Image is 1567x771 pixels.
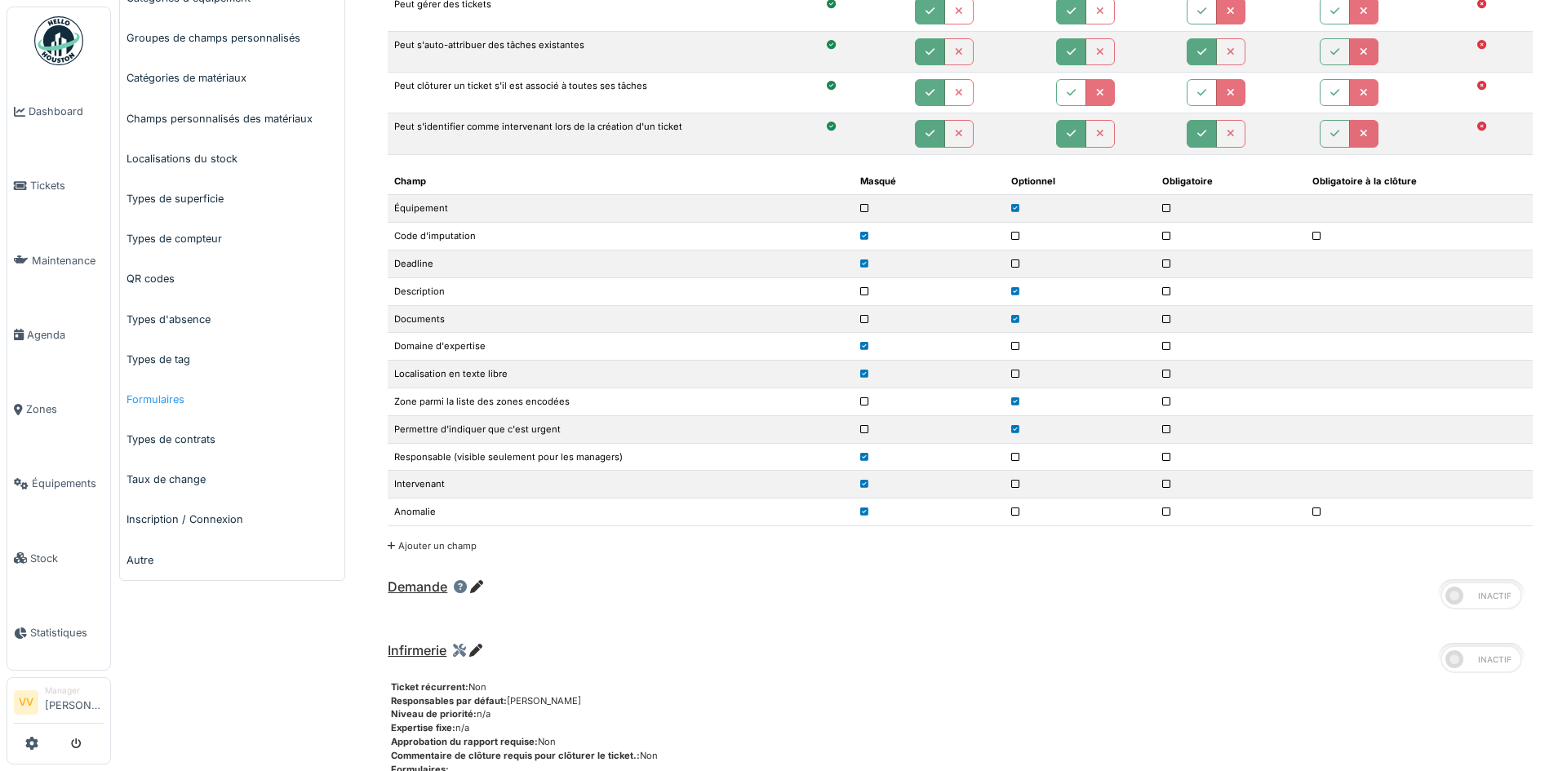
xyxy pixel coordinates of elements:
[388,540,477,552] a: Ajouter un champ
[120,139,344,179] a: Localisations du stock
[1156,168,1307,195] th: Obligatoire
[14,690,38,715] li: VV
[388,415,853,443] td: Permettre d'indiquer que c'est urgent
[1306,168,1533,195] th: Obligatoire à la clôture
[388,443,853,471] td: Responsable (visible seulement pour les managers)
[388,223,853,250] td: Code d'imputation
[7,596,110,670] a: Statistiques
[391,750,640,761] span: Commentaire de clôture requis pour clôturer le ticket.:
[388,195,853,223] td: Équipement
[14,685,104,724] a: VV Manager[PERSON_NAME]
[388,498,853,526] td: Anomalie
[120,179,344,219] a: Types de superficie
[120,419,344,459] a: Types de contrats
[120,259,344,299] a: QR codes
[388,32,780,73] td: Peut s'auto-attribuer des tâches existantes
[388,305,853,333] td: Documents
[391,735,1533,749] div: Non
[120,339,344,379] a: Types de tag
[34,16,83,65] img: Badge_color-CXgf-gQk.svg
[7,224,110,298] a: Maintenance
[391,695,507,707] span: Responsables par défaut:
[120,459,344,499] a: Taux de change
[391,680,1533,694] div: Non
[391,722,455,733] span: Expertise fixe:
[7,148,110,223] a: Tickets
[30,625,104,640] span: Statistiques
[388,277,853,305] td: Description
[30,178,104,193] span: Tickets
[27,327,104,343] span: Agenda
[7,372,110,446] a: Zones
[120,99,344,139] a: Champs personnalisés des matériaux
[45,685,104,720] li: [PERSON_NAME]
[388,333,853,361] td: Domaine d'expertise
[388,73,780,113] td: Peut clôturer un ticket s'il est associé à toutes ses tâches
[30,551,104,566] span: Stock
[120,18,344,58] a: Groupes de champs personnalisés
[391,681,468,693] span: Ticket récurrent:
[120,499,344,539] a: Inscription / Connexion
[120,219,344,259] a: Types de compteur
[1005,168,1156,195] th: Optionnel
[388,250,853,278] td: Deadline
[388,361,853,388] td: Localisation en texte libre
[45,685,104,697] div: Manager
[29,104,104,119] span: Dashboard
[391,721,1533,735] div: n/a
[391,694,1533,708] div: [PERSON_NAME]
[7,521,110,596] a: Stock
[391,749,1533,763] div: Non
[388,642,446,658] span: Infirmerie
[32,253,104,268] span: Maintenance
[120,58,344,98] a: Catégories de matériaux
[7,446,110,521] a: Équipements
[120,299,344,339] a: Types d'absence
[7,298,110,372] a: Agenda
[388,168,853,195] th: Champ
[120,379,344,419] a: Formulaires
[388,388,853,416] td: Zone parmi la liste des zones encodées
[120,540,344,580] a: Autre
[388,113,780,154] td: Peut s'identifier comme intervenant lors de la création d'un ticket
[26,401,104,417] span: Zones
[391,708,477,720] span: Niveau de priorité:
[391,736,538,747] span: Approbation du rapport requise:
[388,578,447,595] span: Demande
[388,471,853,498] td: Intervenant
[7,74,110,148] a: Dashboard
[32,476,104,491] span: Équipements
[854,168,1005,195] th: Masqué
[391,707,1533,721] div: n/a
